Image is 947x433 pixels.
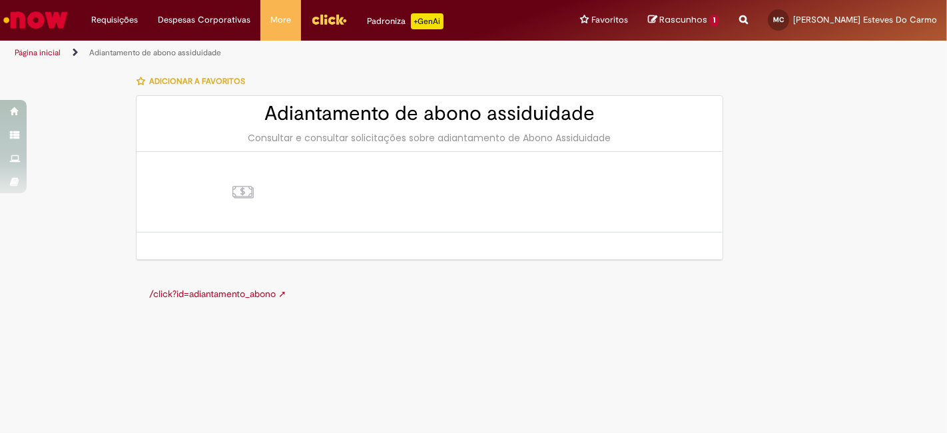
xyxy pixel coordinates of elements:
button: Adicionar a Favoritos [136,67,252,95]
img: click_logo_yellow_360x200.png [311,9,347,29]
img: ServiceNow [1,7,70,33]
h2: Adiantamento de abono assiduidade [150,103,709,125]
a: Adiantamento de abono assiduidade [89,47,221,58]
span: Despesas Corporativas [158,13,250,27]
img: Adiantamento de abono assiduidade [230,179,256,205]
div: Consultar e consultar solicitações sobre adiantamento de Abono Assiduidade [150,131,709,145]
span: Requisições [91,13,138,27]
span: More [270,13,291,27]
span: Rascunhos [659,13,707,26]
span: Adicionar a Favoritos [149,76,245,87]
span: Favoritos [591,13,628,27]
span: [PERSON_NAME] Esteves Do Carmo [793,14,937,25]
ul: Trilhas de página [10,41,621,65]
span: 1 [709,15,719,27]
a: /click?id=adiantamento_abono ➚ [149,288,286,300]
a: Rascunhos [648,14,719,27]
div: Padroniza [367,13,444,29]
span: MC [773,15,784,24]
a: Página inicial [15,47,61,58]
p: +GenAi [411,13,444,29]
